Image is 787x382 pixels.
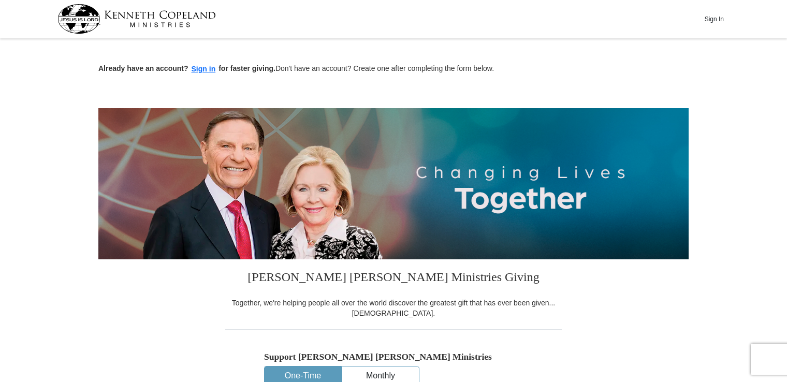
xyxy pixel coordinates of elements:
h3: [PERSON_NAME] [PERSON_NAME] Ministries Giving [225,259,562,298]
div: Together, we're helping people all over the world discover the greatest gift that has ever been g... [225,298,562,318]
p: Don't have an account? Create one after completing the form below. [98,63,689,75]
h5: Support [PERSON_NAME] [PERSON_NAME] Ministries [264,351,523,362]
button: Sign In [698,11,730,27]
button: Sign in [188,63,219,75]
strong: Already have an account? for faster giving. [98,64,275,72]
img: kcm-header-logo.svg [57,4,216,34]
